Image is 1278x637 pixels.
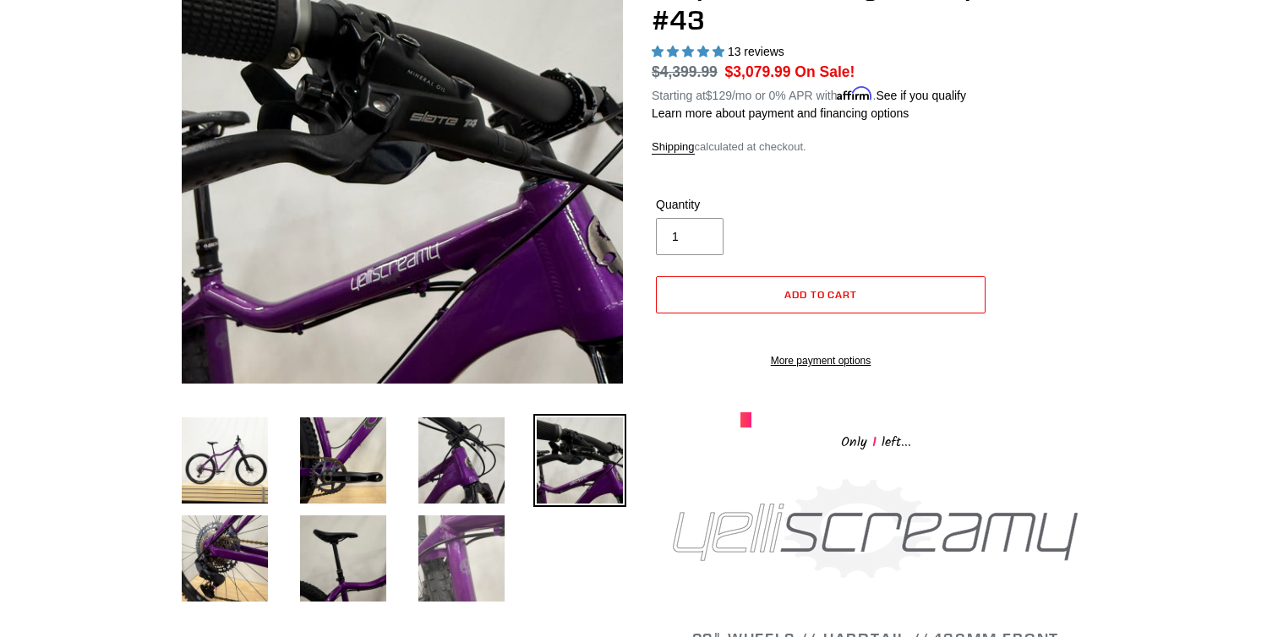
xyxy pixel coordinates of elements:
[740,427,1011,454] div: Only left...
[652,139,1100,155] div: calculated at checkout.
[656,353,986,368] a: More payment options
[297,512,390,605] img: Load image into Gallery viewer, DEMO BIKE: YELLI SCREAMY - Purple Haze - Large (Complete Bike) #43
[652,140,695,155] a: Shipping
[876,89,966,102] a: See if you qualify - Learn more about Affirm Financing (opens in modal)
[415,512,508,605] img: Load image into Gallery viewer, DEMO BIKE: YELLI SCREAMY - Purple Haze - Large (Complete Bike) #43
[656,196,816,214] label: Quantity
[867,432,882,453] span: 1
[415,414,508,507] img: Load image into Gallery viewer, DEMO BIKE: YELLI SCREAMY - Purple Haze - Large (Complete Bike) #43
[652,106,909,120] a: Learn more about payment and financing options
[652,63,718,80] s: $4,399.99
[178,414,271,507] img: Load image into Gallery viewer, DEMO BIKE: YELLI SCREAMY - Purple Haze - Large (Complete Bike) #43
[837,86,872,101] span: Affirm
[297,414,390,507] img: Load image into Gallery viewer, DEMO BIKE: YELLI SCREAMY - Purple Haze - Large (Complete Bike) #43
[178,512,271,605] img: Load image into Gallery viewer, DEMO BIKE: YELLI SCREAMY - Purple Haze - Large (Complete Bike) #43
[795,61,855,83] span: On Sale!
[656,276,986,313] button: Add to cart
[784,288,858,301] span: Add to cart
[652,83,966,105] p: Starting at /mo or 0% APR with .
[728,45,784,58] span: 13 reviews
[706,89,732,102] span: $129
[652,45,728,58] span: 5.00 stars
[725,63,791,80] span: $3,079.99
[533,414,626,507] img: Load image into Gallery viewer, DEMO BIKE: YELLI SCREAMY - Purple Haze - Large (Complete Bike) #43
